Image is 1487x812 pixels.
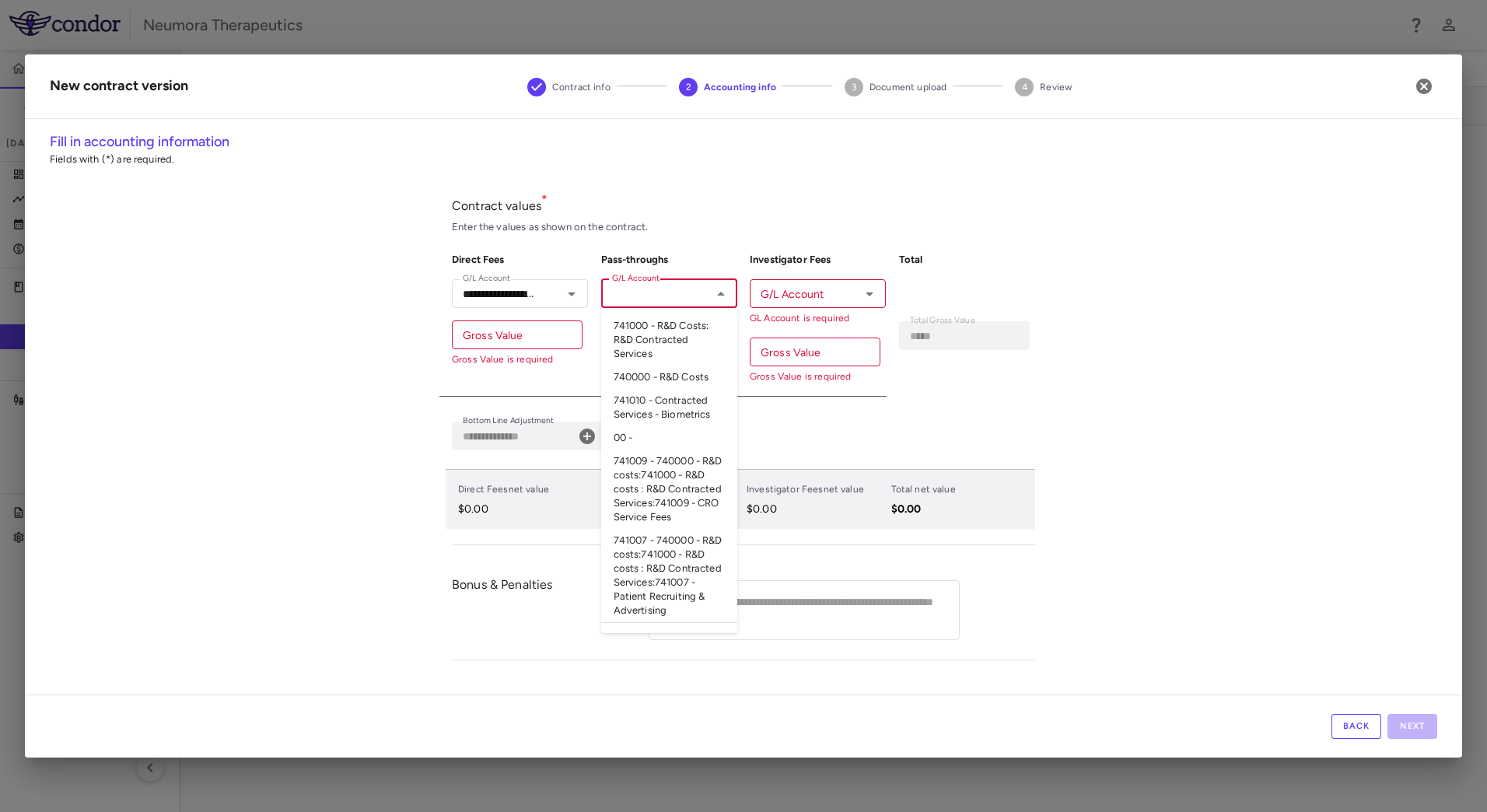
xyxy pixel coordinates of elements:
[463,415,554,428] label: Bottom Line Adjustment
[750,253,887,267] h6: Investigator Fees
[561,283,583,305] button: Open
[859,283,880,305] button: Open
[50,152,1437,166] p: Fields with (*) are required.
[452,352,583,366] p: Gross Value is required
[601,426,737,450] li: 00 -
[552,80,611,94] span: Contract info
[458,482,597,496] p: Direct Fees net value
[601,366,737,389] li: 740000 - R&D Costs
[747,502,885,516] p: $0.00
[515,59,623,115] button: Contract info
[452,198,1035,214] p: Contract values
[50,131,1437,152] h6: Fill in accounting information
[667,59,789,115] button: Accounting info
[601,389,737,426] li: 741010 - Contracted Services - Biometrics
[458,502,597,516] p: $0.00
[704,80,776,94] span: Accounting info
[452,576,646,644] div: Bonus & Penalties
[612,272,660,285] label: G/L Account
[750,311,886,325] p: GL Account is required
[750,369,880,383] p: Gross Value is required
[891,502,981,516] p: $0.00
[910,314,975,327] label: Total Gross Value
[452,220,1035,234] div: Enter the values as shown on the contract.
[607,628,725,681] button: Add G/L account
[710,283,732,305] button: Close
[601,253,738,267] h6: Pass-throughs
[463,272,510,285] label: G/L Account
[1331,714,1381,739] button: Back
[747,482,885,496] p: Investigator Fees net value
[899,253,1036,267] h6: Total
[601,529,737,623] li: 741007 - 740000 - R&D costs:741000 - R&D costs : R&D Contracted Services:741007 - Patient Recruit...
[601,450,737,529] li: 741009 - 740000 - R&D costs:741000 - R&D costs : R&D Contracted Services:741009 - CRO Service Fees
[50,75,188,96] div: New contract version
[685,82,691,93] text: 2
[891,482,981,496] p: Total net value
[452,253,589,267] h6: Direct Fees
[601,314,737,366] li: 741000 - R&D Costs: R&D Contracted Services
